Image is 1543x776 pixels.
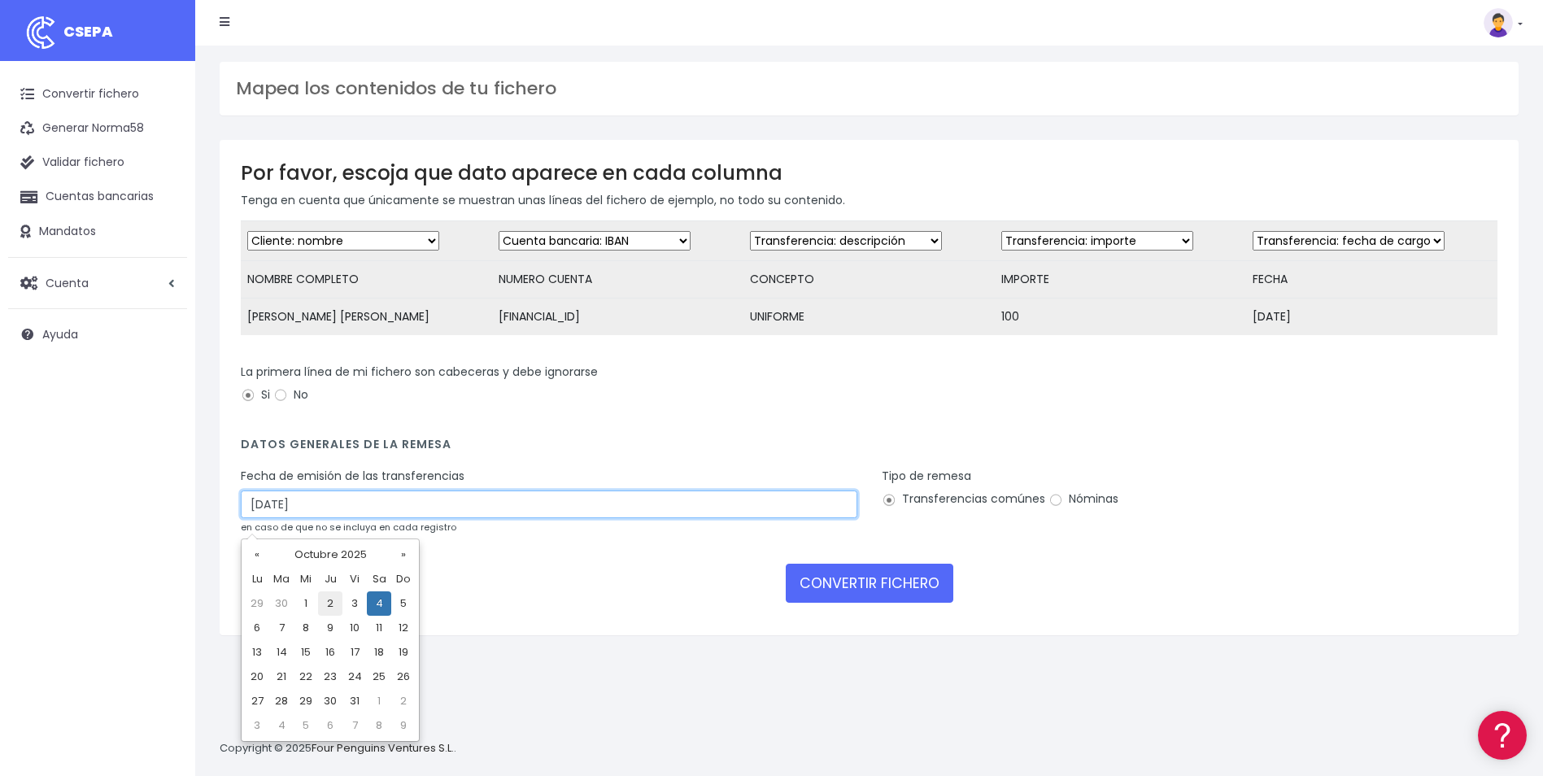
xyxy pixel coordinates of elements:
[318,616,342,640] td: 9
[391,543,416,567] th: »
[236,78,1502,99] h3: Mapea los contenidos de tu fichero
[312,740,454,756] a: Four Penguins Ventures S.L.
[269,567,294,591] th: Ma
[786,564,953,603] button: CONVERTIR FICHERO
[318,591,342,616] td: 2
[294,665,318,689] td: 22
[241,261,492,299] td: NOMBRE COMPLETO
[241,161,1497,185] h3: Por favor, escoja que dato aparece en cada columna
[342,665,367,689] td: 24
[342,689,367,713] td: 31
[1246,261,1497,299] td: FECHA
[245,713,269,738] td: 3
[492,299,743,336] td: [FINANCIAL_ID]
[269,689,294,713] td: 28
[269,640,294,665] td: 14
[367,640,391,665] td: 18
[367,713,391,738] td: 8
[882,468,971,485] label: Tipo de remesa
[995,261,1246,299] td: IMPORTE
[492,261,743,299] td: NUMERO CUENTA
[1246,299,1497,336] td: [DATE]
[367,591,391,616] td: 4
[294,689,318,713] td: 29
[241,299,492,336] td: [PERSON_NAME] [PERSON_NAME]
[269,616,294,640] td: 7
[8,180,187,214] a: Cuentas bancarias
[294,713,318,738] td: 5
[63,21,113,41] span: CSEPA
[294,616,318,640] td: 8
[318,567,342,591] th: Ju
[245,543,269,567] th: «
[8,111,187,146] a: Generar Norma58
[1484,8,1513,37] img: profile
[46,274,89,290] span: Cuenta
[245,591,269,616] td: 29
[882,490,1045,508] label: Transferencias comúnes
[391,640,416,665] td: 19
[8,215,187,249] a: Mandatos
[245,640,269,665] td: 13
[391,689,416,713] td: 2
[318,640,342,665] td: 16
[241,438,1497,460] h4: Datos generales de la remesa
[269,591,294,616] td: 30
[245,616,269,640] td: 6
[269,543,391,567] th: Octubre 2025
[241,191,1497,209] p: Tenga en cuenta que únicamente se muestran unas líneas del fichero de ejemplo, no todo su contenido.
[8,266,187,300] a: Cuenta
[269,713,294,738] td: 4
[367,567,391,591] th: Sa
[391,713,416,738] td: 9
[391,591,416,616] td: 5
[294,567,318,591] th: Mi
[241,468,464,485] label: Fecha de emisión de las transferencias
[42,326,78,342] span: Ayuda
[273,386,308,403] label: No
[220,740,456,757] p: Copyright © 2025 .
[294,591,318,616] td: 1
[245,665,269,689] td: 20
[743,299,995,336] td: UNIFORME
[367,689,391,713] td: 1
[318,689,342,713] td: 30
[391,616,416,640] td: 12
[8,146,187,180] a: Validar fichero
[391,567,416,591] th: Do
[342,567,367,591] th: Vi
[8,317,187,351] a: Ayuda
[269,665,294,689] td: 21
[318,713,342,738] td: 6
[318,665,342,689] td: 23
[245,689,269,713] td: 27
[342,713,367,738] td: 7
[342,616,367,640] td: 10
[8,77,187,111] a: Convertir fichero
[245,567,269,591] th: Lu
[743,261,995,299] td: CONCEPTO
[1048,490,1118,508] label: Nóminas
[241,521,456,534] small: en caso de que no se incluya en cada registro
[995,299,1246,336] td: 100
[241,364,598,381] label: La primera línea de mi fichero son cabeceras y debe ignorarse
[367,665,391,689] td: 25
[342,591,367,616] td: 3
[391,665,416,689] td: 26
[20,12,61,53] img: logo
[241,386,270,403] label: Si
[367,616,391,640] td: 11
[294,640,318,665] td: 15
[342,640,367,665] td: 17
